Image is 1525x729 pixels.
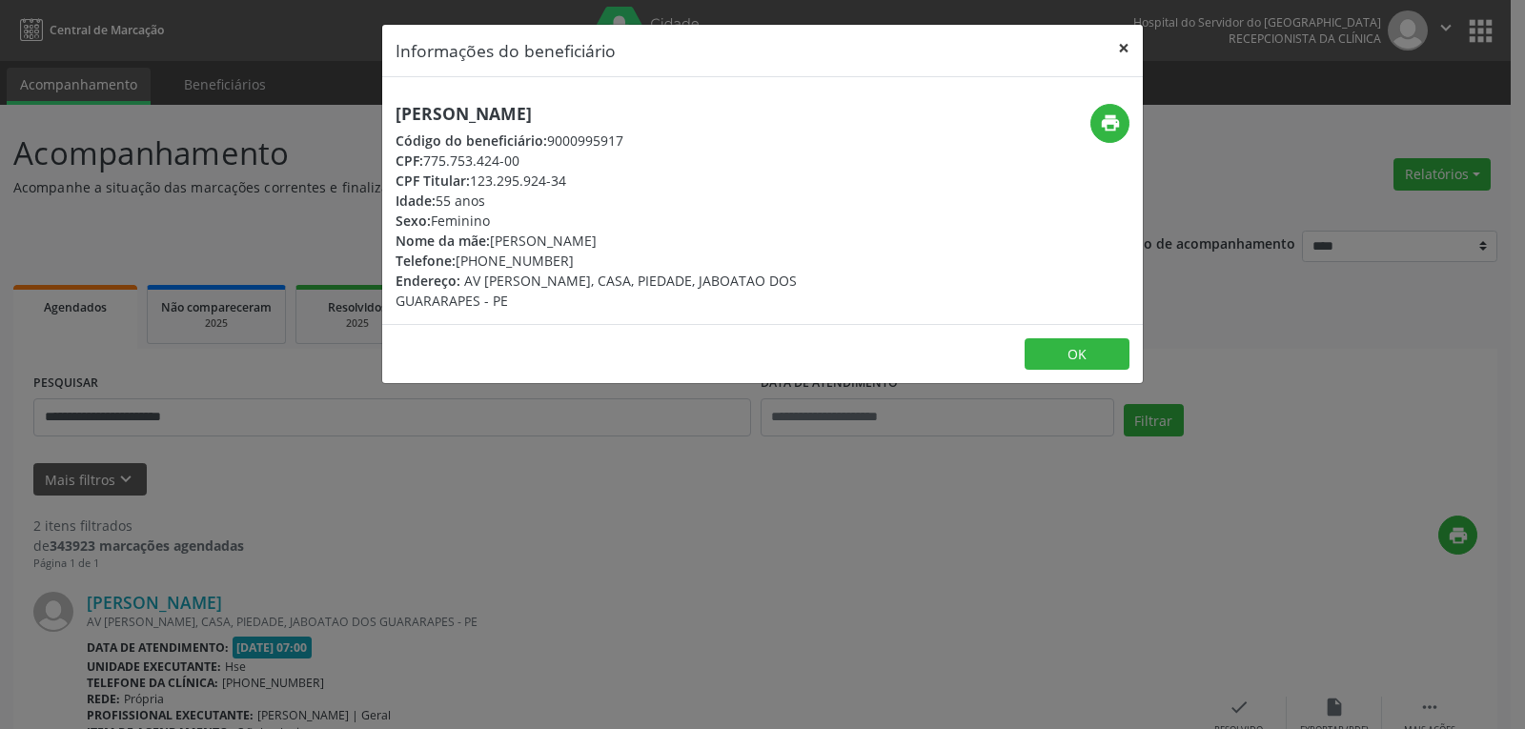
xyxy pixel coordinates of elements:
div: 123.295.924-34 [396,171,876,191]
span: Nome da mãe: [396,232,490,250]
i: print [1100,112,1121,133]
div: 775.753.424-00 [396,151,876,171]
button: print [1090,104,1129,143]
span: Código do beneficiário: [396,132,547,150]
button: Close [1105,25,1143,71]
span: AV [PERSON_NAME], CASA, PIEDADE, JABOATAO DOS GUARARAPES - PE [396,272,797,310]
span: Endereço: [396,272,460,290]
span: Idade: [396,192,436,210]
span: CPF: [396,152,423,170]
div: [PERSON_NAME] [396,231,876,251]
div: 55 anos [396,191,876,211]
div: Feminino [396,211,876,231]
span: Sexo: [396,212,431,230]
span: Telefone: [396,252,456,270]
h5: Informações do beneficiário [396,38,616,63]
div: 9000995917 [396,131,876,151]
span: CPF Titular: [396,172,470,190]
button: OK [1025,338,1129,371]
div: [PHONE_NUMBER] [396,251,876,271]
h5: [PERSON_NAME] [396,104,876,124]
